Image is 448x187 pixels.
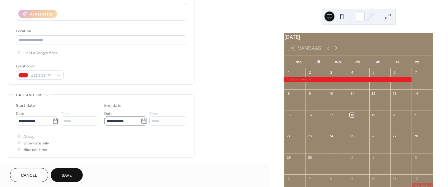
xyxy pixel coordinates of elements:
[284,33,433,41] div: [DATE]
[329,91,333,96] div: 10
[371,70,376,75] div: 5
[329,112,333,117] div: 17
[62,172,72,179] span: Save
[349,56,369,68] div: do.
[329,176,333,181] div: 8
[388,56,408,68] div: za.
[371,91,376,96] div: 12
[307,91,312,96] div: 9
[350,112,354,117] div: 18
[371,134,376,139] div: 26
[413,176,418,181] div: 12
[286,134,291,139] div: 22
[31,72,54,79] span: #ED1C24FF
[286,155,291,160] div: 29
[286,112,291,117] div: 15
[16,92,44,98] span: Date and time
[350,134,354,139] div: 25
[392,176,397,181] div: 11
[413,134,418,139] div: 28
[307,176,312,181] div: 7
[371,176,376,181] div: 10
[286,176,291,181] div: 6
[286,70,291,75] div: 1
[413,91,418,96] div: 14
[21,172,37,179] span: Cancel
[23,140,49,147] span: Show date only
[61,111,70,117] span: Time
[23,50,58,56] span: Link to Google Maps
[392,70,397,75] div: 6
[307,112,312,117] div: 16
[329,155,333,160] div: 1
[408,56,428,68] div: zo.
[23,134,34,140] span: All day
[392,134,397,139] div: 27
[307,155,312,160] div: 30
[329,56,349,68] div: wo.
[392,112,397,117] div: 20
[329,70,333,75] div: 3
[368,56,388,68] div: vr.
[371,155,376,160] div: 3
[286,91,291,96] div: 8
[23,147,47,153] span: Hide end time
[350,155,354,160] div: 2
[350,91,354,96] div: 11
[413,112,418,117] div: 21
[16,28,185,34] div: Location
[371,112,376,117] div: 19
[104,103,122,109] div: End date
[16,111,24,117] span: Date
[413,155,418,160] div: 5
[329,134,333,139] div: 24
[307,134,312,139] div: 23
[16,63,63,70] div: Event color
[16,103,35,109] div: Start date
[350,176,354,181] div: 9
[284,77,412,82] div: Gereserveerd
[309,56,329,68] div: di.
[104,111,113,117] span: Date
[149,111,158,117] span: Time
[307,70,312,75] div: 2
[392,155,397,160] div: 4
[289,56,309,68] div: ma.
[392,91,397,96] div: 13
[51,168,83,182] button: Save
[413,70,418,75] div: 7
[350,70,354,75] div: 4
[10,168,48,182] button: Cancel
